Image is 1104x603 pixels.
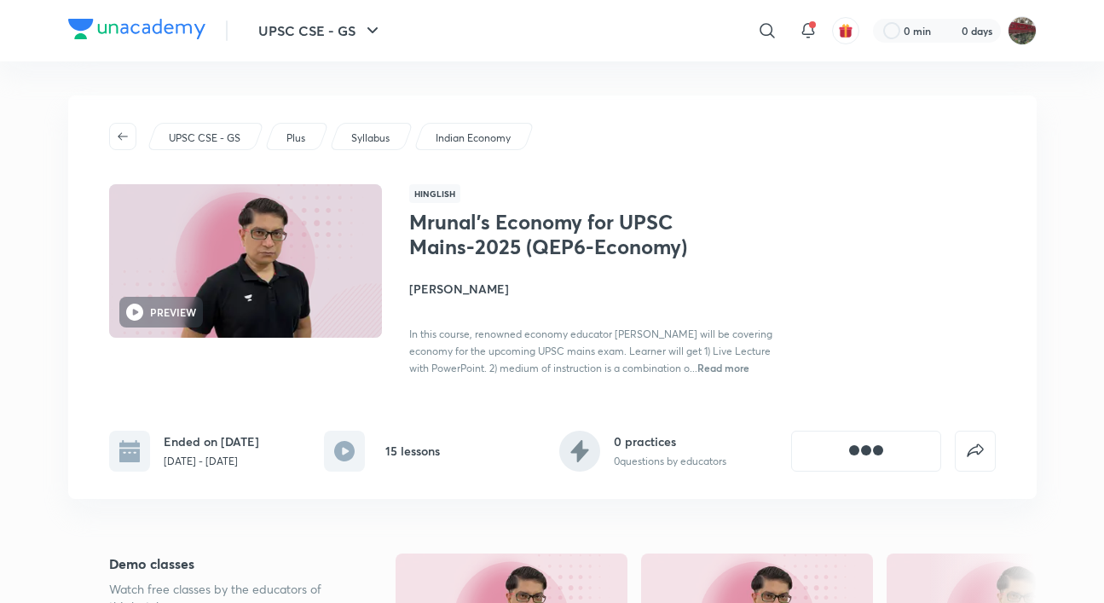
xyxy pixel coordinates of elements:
[286,130,305,146] p: Plus
[385,442,440,460] h6: 15 lessons
[614,432,726,450] h6: 0 practices
[409,280,791,298] h4: [PERSON_NAME]
[432,130,513,146] a: Indian Economy
[106,183,384,339] img: Thumbnail
[941,22,958,39] img: streak
[283,130,308,146] a: Plus
[348,130,392,146] a: Syllabus
[436,130,511,146] p: Indian Economy
[955,431,996,472] button: false
[164,454,259,469] p: [DATE] - [DATE]
[838,23,853,38] img: avatar
[832,17,859,44] button: avatar
[165,130,243,146] a: UPSC CSE - GS
[409,328,772,374] span: In this course, renowned economy educator [PERSON_NAME] will be covering economy for the upcoming...
[791,431,941,472] button: [object Object]
[164,432,259,450] h6: Ended on [DATE]
[614,454,726,469] p: 0 questions by educators
[109,554,341,574] h5: Demo classes
[169,130,240,146] p: UPSC CSE - GS
[697,361,749,374] span: Read more
[68,19,205,43] a: Company Logo
[68,19,205,39] img: Company Logo
[409,210,688,259] h1: Mrunal’s Economy for UPSC Mains-2025 (QEP6-Economy)
[351,130,390,146] p: Syllabus
[1008,16,1037,45] img: UJJWAL PRASAD
[150,304,196,320] h6: PREVIEW
[248,14,393,48] button: UPSC CSE - GS
[409,184,460,203] span: Hinglish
